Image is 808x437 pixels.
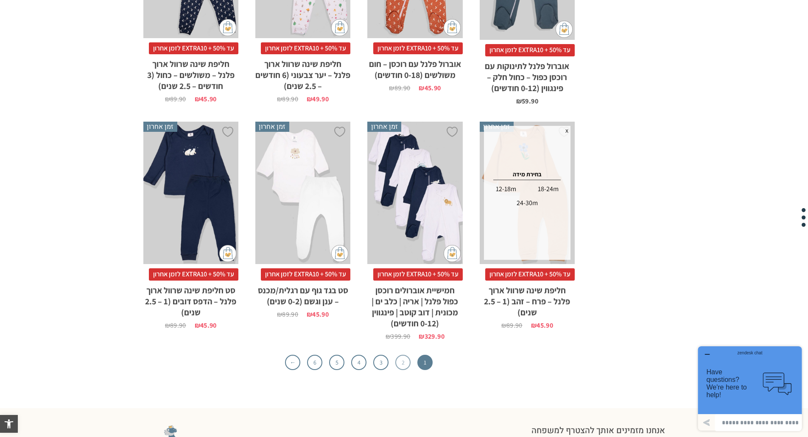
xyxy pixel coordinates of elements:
bdi: 329.90 [419,332,444,341]
img: cat-mini-atc.png [331,245,348,262]
span: עד 50% + EXTRA10 לזמן אחרון [485,268,575,280]
img: cat-mini-atc.png [444,19,461,36]
span: x [563,126,570,135]
span: עד 50% + EXTRA10 לזמן אחרון [149,268,238,280]
span: ₪ [531,321,537,330]
span: זמן אחרון [143,122,177,132]
h2: חליפת שינה שרוול ארוך פלנל – פרח – זהב (1 – 2.5 שנים) [480,281,575,318]
bdi: 45.90 [195,95,217,103]
img: cat-mini-atc.png [331,19,348,36]
span: עד 50% + EXTRA10 לזמן אחרון [485,44,575,56]
span: ₪ [277,310,282,319]
a: ← [285,355,300,370]
span: ₪ [195,321,200,330]
iframe: פותח יישומון שאפשר לשוחח בו בצ'אט עם אחד הנציגים שלנו [695,343,805,434]
h2: אוברול פלנל לתינוקות עם רוכסן כפול – כחול חלק – פינגווין (0-12 חודשים) [480,56,575,94]
a: 5 [329,355,344,370]
span: ₪ [419,332,424,341]
a: 4 [351,355,366,370]
a: 2 [395,355,411,370]
h2: סט בגד גוף עם רגלית/מכנס – ענן וגשם (0-2 שנים) [255,281,350,307]
bdi: 49.90 [307,95,329,103]
span: זמן אחרון [367,122,401,132]
span: ₪ [501,321,506,330]
a: 6 [307,355,322,370]
span: ₪ [419,84,424,92]
h2: חליפת שינה שרוול ארוך פלנל – משולשים – כחול (3 חודשים – 2.5 שנים) [143,54,238,92]
bdi: 45.90 [307,310,329,319]
span: ₪ [516,97,522,106]
span: ₪ [386,332,391,341]
img: cat-mini-atc.png [219,245,236,262]
span: 1 [417,355,433,370]
span: עד 50% + EXTRA10 לזמן אחרון [373,268,463,280]
bdi: 59.90 [516,97,538,106]
span: עד 50% + EXTRA10 לזמן אחרון [261,42,350,54]
bdi: 89.90 [165,321,186,330]
bdi: 89.90 [501,321,523,330]
span: ₪ [165,321,170,330]
h2: סט חליפת שינה שרוול ארוך פלנל – הדפס דובים (1 – 2.5 שנים) [143,281,238,318]
span: ₪ [277,95,282,103]
bdi: 45.90 [531,321,553,330]
div: 12-18m [485,182,526,196]
span: זמן אחרון [480,122,514,132]
span: עד 50% + EXTRA10 לזמן אחרון [261,268,350,280]
nav: עימוד מוצר [143,355,575,370]
span: ₪ [165,95,170,103]
bdi: 399.90 [386,332,410,341]
a: 3 [373,355,389,370]
a: זמן אחרון חליפת שינה שרוול ארוך פלנל - פרח - זהב (1 - 2.5 שנים) x בחירת מידה 12-18m 18-24m 24-30m... [480,122,575,329]
span: ₪ [195,95,200,103]
img: cat-mini-atc.png [444,245,461,262]
h2: חליפת שינה שרוול ארוך פלנל – יער צבעוני (6 חודשים – 2.5 שנים) [255,54,350,92]
a: זמן אחרון סט חליפת שינה שרוול ארוך פלנל - הדפס דובים (1 - 2.5 שנים) עד 50% + EXTRA10 לזמן אחרוןסט... [143,122,238,329]
h2: אוברול פלנל עם רוכסן – חום משולשים (0-18 חודשים) [367,54,462,81]
img: cat-mini-atc.png [219,19,236,36]
img: cat-mini-atc.png [556,21,573,38]
bdi: 89.90 [277,95,298,103]
h4: בחירת מידה [485,171,569,178]
div: 24-30m [506,196,548,210]
span: עד 50% + EXTRA10 לזמן אחרון [149,42,238,54]
span: ₪ [307,95,312,103]
bdi: 45.90 [419,84,441,92]
bdi: 89.90 [277,310,298,319]
bdi: 89.90 [389,84,410,92]
h2: אנחנו מזמינים אותך להצטרף למשפחה [422,425,665,436]
div: 18-24m [528,182,569,196]
span: זמן אחרון [255,122,289,132]
span: ₪ [389,84,394,92]
span: עד 50% + EXTRA10 לזמן אחרון [373,42,463,54]
bdi: 45.90 [195,321,217,330]
bdi: 89.90 [165,95,186,103]
span: ₪ [307,310,312,319]
a: זמן אחרון חמישיית אוברולים רוכסן כפול פלנל | אריה | כלב ים | מכונית | דוב קוטב | פינגווין (0-12 ח... [367,122,462,340]
h2: חמישיית אוברולים רוכסן כפול פלנל | אריה | כלב ים | מכונית | דוב קוטב | פינגווין (0-12 חודשים) [367,281,462,329]
a: זמן אחרון סט בגד גוף עם רגלית/מכנס - ענן וגשם (0-2 שנים) עד 50% + EXTRA10 לזמן אחרוןסט בגד גוף עם... [255,122,350,318]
